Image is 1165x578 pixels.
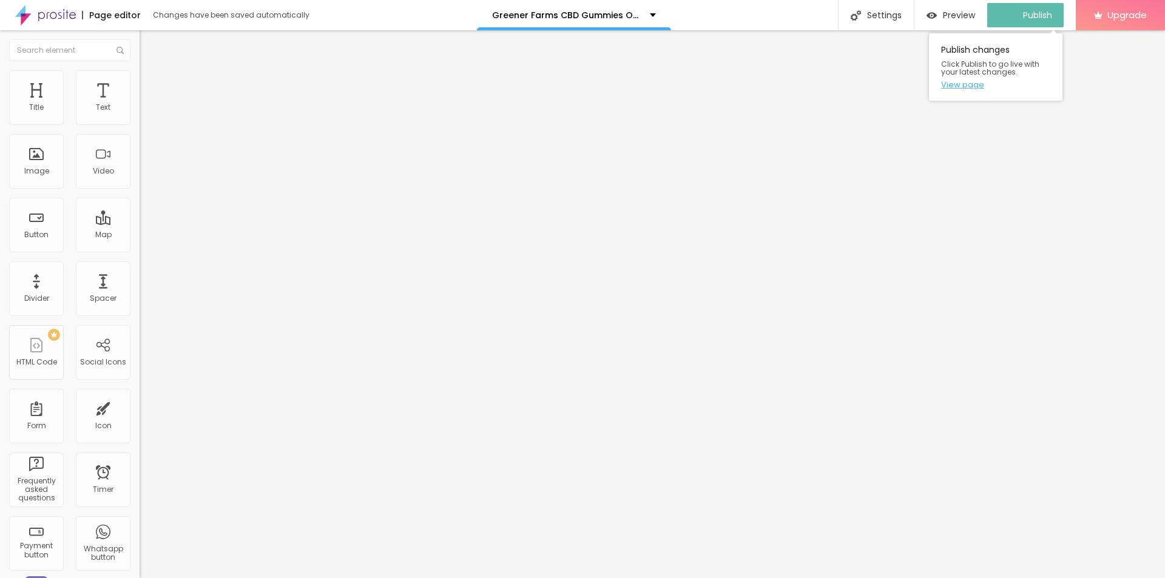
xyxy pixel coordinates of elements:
[96,103,110,112] div: Text
[24,167,49,175] div: Image
[929,33,1062,101] div: Publish changes
[90,294,116,303] div: Spacer
[851,10,861,21] img: Icone
[80,358,126,366] div: Social Icons
[93,485,113,494] div: Timer
[27,422,46,430] div: Form
[79,545,127,562] div: Whatsapp button
[943,10,975,20] span: Preview
[93,167,114,175] div: Video
[941,60,1050,76] span: Click Publish to go live with your latest changes.
[116,47,124,54] img: Icone
[941,81,1050,89] a: View page
[987,3,1064,27] button: Publish
[29,103,44,112] div: Title
[914,3,987,27] button: Preview
[82,11,141,19] div: Page editor
[492,11,641,19] p: Greener Farms CBD Gummies Official
[24,294,49,303] div: Divider
[12,477,60,503] div: Frequently asked questions
[24,230,49,239] div: Button
[1107,10,1147,20] span: Upgrade
[140,30,1165,578] iframe: Editor
[1023,10,1052,20] span: Publish
[95,422,112,430] div: Icon
[153,12,309,19] div: Changes have been saved automatically
[927,10,937,21] img: view-1.svg
[12,542,60,559] div: Payment button
[95,230,112,239] div: Map
[9,39,130,61] input: Search element
[16,358,57,366] div: HTML Code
